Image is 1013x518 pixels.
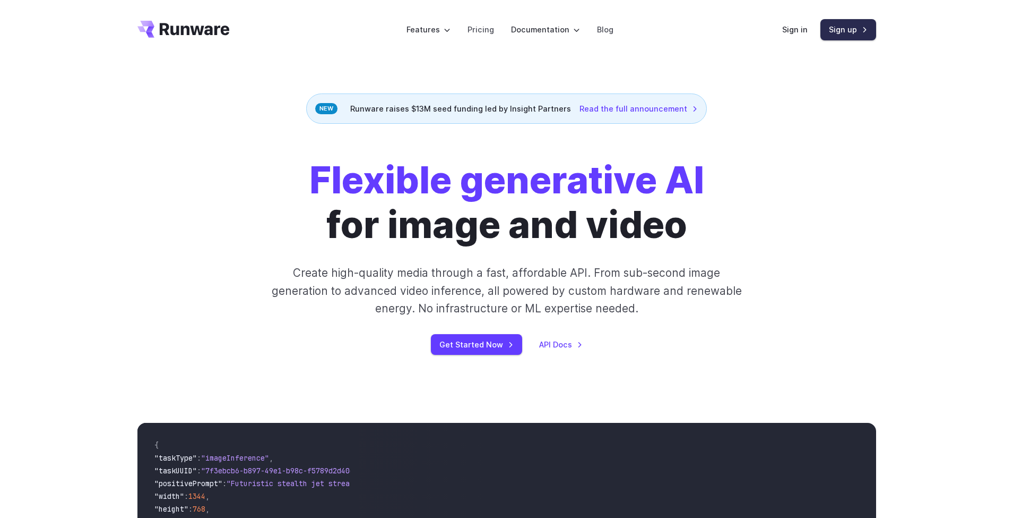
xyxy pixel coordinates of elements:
[306,94,707,124] div: Runware raises $13M seed funding led by Insight Partners
[782,23,808,36] a: Sign in
[511,23,580,36] label: Documentation
[154,479,222,488] span: "positivePrompt"
[184,491,188,501] span: :
[201,453,269,463] span: "imageInference"
[597,23,613,36] a: Blog
[188,504,193,514] span: :
[154,466,197,475] span: "taskUUID"
[309,158,704,247] h1: for image and video
[467,23,494,36] a: Pricing
[205,491,210,501] span: ,
[154,491,184,501] span: "width"
[154,504,188,514] span: "height"
[201,466,362,475] span: "7f3ebcb6-b897-49e1-b98c-f5789d2d40d7"
[197,453,201,463] span: :
[270,264,743,317] p: Create high-quality media through a fast, affordable API. From sub-second image generation to adv...
[205,504,210,514] span: ,
[197,466,201,475] span: :
[309,157,704,202] strong: Flexible generative AI
[406,23,451,36] label: Features
[154,440,159,450] span: {
[193,504,205,514] span: 768
[431,334,522,355] a: Get Started Now
[579,103,698,115] a: Read the full announcement
[137,21,230,38] a: Go to /
[154,453,197,463] span: "taskType"
[539,338,583,351] a: API Docs
[188,491,205,501] span: 1344
[227,479,613,488] span: "Futuristic stealth jet streaking through a neon-lit cityscape with glowing purple exhaust"
[820,19,876,40] a: Sign up
[222,479,227,488] span: :
[269,453,273,463] span: ,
